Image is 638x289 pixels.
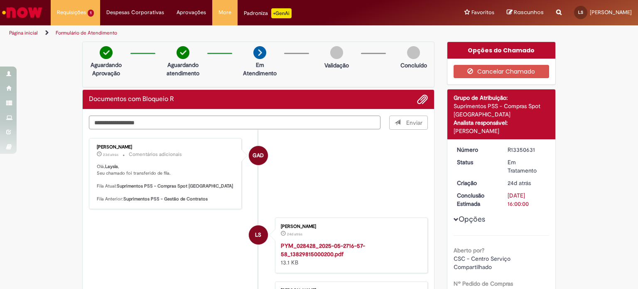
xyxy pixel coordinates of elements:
[177,8,206,17] span: Aprovações
[287,232,302,237] span: 24d atrás
[508,179,531,187] span: 24d atrás
[407,46,420,59] img: img-circle-grey.png
[508,191,546,208] div: [DATE] 16:00:00
[454,119,550,127] div: Analista responsável:
[249,225,268,245] div: Laysla Oliveira Souto
[117,183,233,189] b: Suprimentos PSS - Compras Spot [GEOGRAPHIC_DATA]
[123,196,208,202] b: Suprimentos PSS - Gestão de Contratos
[508,146,546,154] div: R13350631
[1,4,44,21] img: ServiceNow
[163,61,203,77] p: Aguardando atendimento
[454,94,550,102] div: Grupo de Atribuição:
[330,46,343,59] img: img-circle-grey.png
[89,116,380,130] textarea: Digite sua mensagem aqui...
[86,61,126,77] p: Aguardando Aprovação
[271,8,292,18] p: +GenAi
[255,225,261,245] span: LS
[454,102,550,119] div: Suprimentos PSS - Compras Spot [GEOGRAPHIC_DATA]
[129,151,182,158] small: Comentários adicionais
[89,96,174,103] h2: Documentos com Bloqueio R Histórico de tíquete
[56,30,117,36] a: Formulário de Atendimento
[400,61,427,69] p: Concluído
[514,8,544,16] span: Rascunhos
[508,179,531,187] time: 04/08/2025 12:36:43
[454,255,512,271] span: CSC - Centro Serviço Compartilhado
[451,146,502,154] dt: Número
[287,232,302,237] time: 04/08/2025 12:36:29
[97,163,235,203] p: Olá, , Seu chamado foi transferido de fila. Fila Atual: Fila Anterior:
[9,30,38,36] a: Página inicial
[106,8,164,17] span: Despesas Corporativas
[454,280,513,287] b: Nº Pedido de Compras
[508,179,546,187] div: 04/08/2025 12:36:43
[6,25,419,41] ul: Trilhas de página
[454,127,550,135] div: [PERSON_NAME]
[451,158,502,166] dt: Status
[507,9,544,17] a: Rascunhos
[97,145,235,150] div: [PERSON_NAME]
[249,146,268,165] div: Gabriela Alves De Souza
[508,158,546,175] div: Em Tratamento
[100,46,113,59] img: check-circle-green.png
[578,10,583,15] span: LS
[281,224,419,229] div: [PERSON_NAME]
[281,242,419,267] div: 13.1 KB
[244,8,292,18] div: Padroniza
[177,46,189,59] img: check-circle-green.png
[253,146,264,165] span: GAD
[590,9,632,16] span: [PERSON_NAME]
[454,247,484,254] b: Aberto por?
[103,152,118,157] span: 23d atrás
[451,191,502,208] dt: Conclusão Estimada
[103,152,118,157] time: 05/08/2025 14:32:56
[324,61,349,69] p: Validação
[218,8,231,17] span: More
[57,8,86,17] span: Requisições
[240,61,280,77] p: Em Atendimento
[281,242,365,258] a: PYM_028428_2025-05-2716-57-58_13829815000200.pdf
[88,10,94,17] span: 1
[253,46,266,59] img: arrow-next.png
[417,94,428,105] button: Adicionar anexos
[105,163,118,170] b: Laysla
[447,42,556,59] div: Opções do Chamado
[454,65,550,78] button: Cancelar Chamado
[471,8,494,17] span: Favoritos
[451,179,502,187] dt: Criação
